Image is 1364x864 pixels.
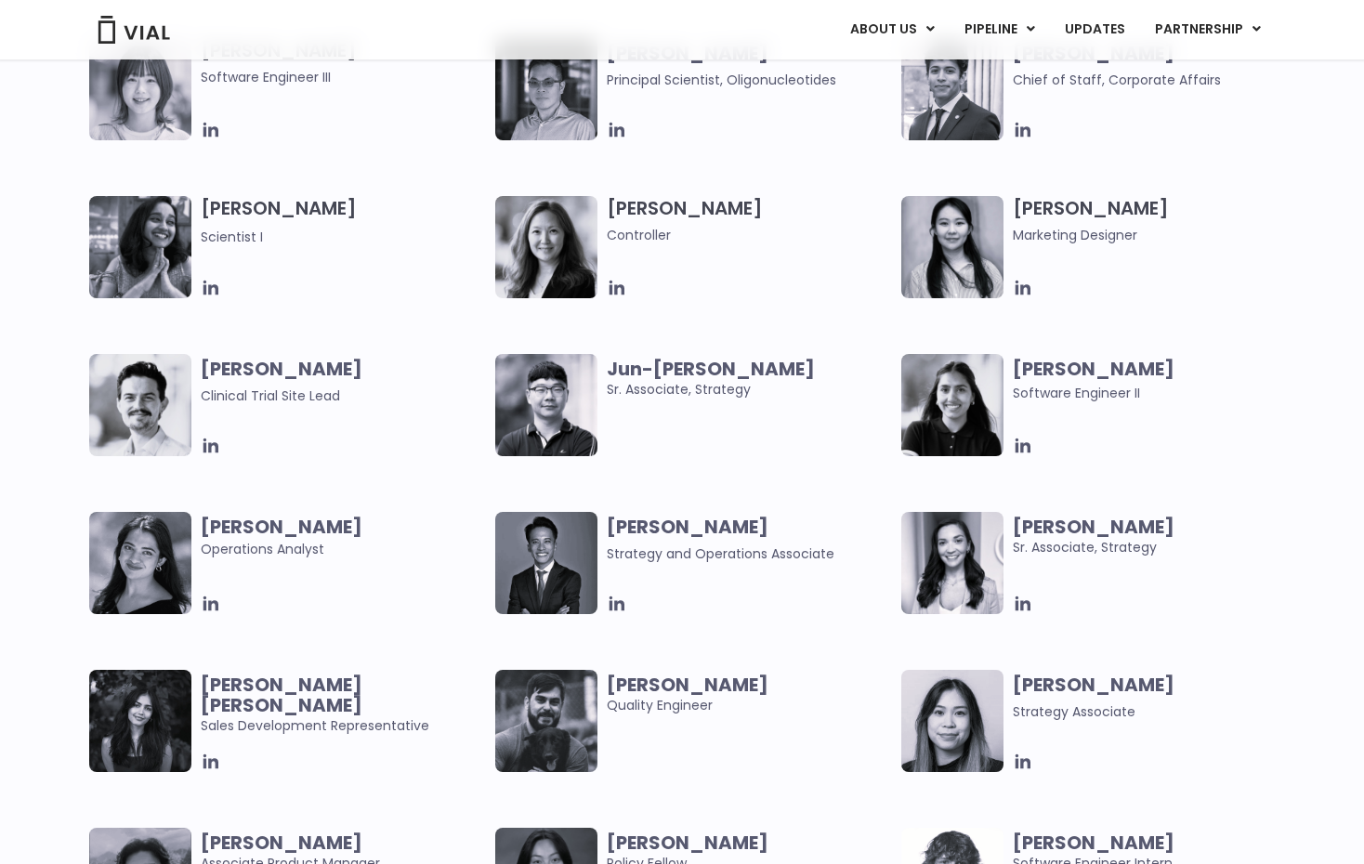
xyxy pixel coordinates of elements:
b: [PERSON_NAME] [1013,830,1174,856]
img: Image of smiling man named Glenn [89,354,191,456]
b: [PERSON_NAME] [PERSON_NAME] [201,672,362,718]
span: Marketing Designer [1013,225,1298,245]
span: Sr. Associate, Strategy [1013,517,1298,557]
img: Image of smiling woman named Tanvi [901,354,1003,456]
span: Clinical Trial Site Lead [201,386,340,405]
h3: [PERSON_NAME] [607,196,892,245]
a: ABOUT USMenu Toggle [835,14,949,46]
span: Strategy Associate [1013,702,1135,721]
b: [PERSON_NAME] [201,830,362,856]
h3: [PERSON_NAME] [1013,196,1298,245]
span: Chief of Staff, Corporate Affairs [1013,71,1221,89]
span: Principal Scientist, Oligonucleotides [607,71,836,89]
img: Man smiling posing for picture [495,670,597,772]
a: UPDATES [1050,14,1139,46]
b: [PERSON_NAME] [1013,672,1174,698]
a: PARTNERSHIPMenu Toggle [1140,14,1276,46]
img: Headshot of smiling woman named Sneha [89,196,191,298]
img: Smiling woman named Yousun [901,196,1003,298]
h3: [PERSON_NAME] [201,196,486,247]
b: [PERSON_NAME] [201,514,362,540]
img: Smiling woman named Ana [901,512,1003,614]
span: Software Engineer II [1013,384,1140,402]
span: Software Engineer III [201,67,486,87]
span: Controller [607,225,892,245]
img: Headshot of smiling of smiling man named Wei-Sheng [495,38,597,140]
b: [PERSON_NAME] [607,672,768,698]
img: Headshot of smiling man named Urann [495,512,597,614]
span: Quality Engineer [607,674,892,715]
span: Scientist I [201,228,263,246]
b: [PERSON_NAME] [607,514,768,540]
a: PIPELINEMenu Toggle [950,14,1049,46]
b: [PERSON_NAME] [1013,356,1174,382]
b: [PERSON_NAME] [201,356,362,382]
img: Vial Logo [97,16,171,44]
span: Operations Analyst [201,517,486,559]
span: Sr. Associate, Strategy [607,359,892,399]
img: Headshot of smiling woman named Sharicka [89,512,191,614]
img: Image of smiling man named Jun-Goo [495,354,597,456]
img: Headshot of smiling woman named Vanessa [901,670,1003,772]
b: [PERSON_NAME] [607,830,768,856]
img: Smiling woman named Harman [89,670,191,772]
img: Tina [89,38,191,140]
h3: [PERSON_NAME] [201,38,486,87]
b: [PERSON_NAME] [1013,514,1174,540]
img: Image of smiling woman named Aleina [495,196,597,298]
span: Strategy and Operations Associate [607,544,834,563]
b: Jun-[PERSON_NAME] [607,356,815,382]
span: Sales Development Representative [201,674,486,736]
